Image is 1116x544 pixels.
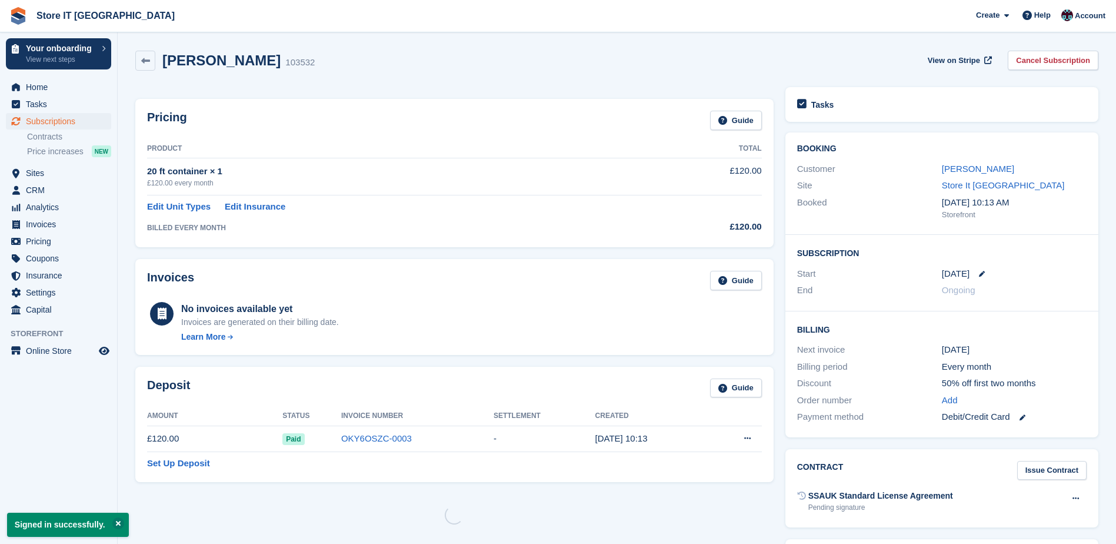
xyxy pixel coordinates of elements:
[942,164,1014,174] a: [PERSON_NAME]
[6,301,111,318] a: menu
[26,343,96,359] span: Online Store
[942,377,1087,390] div: 50% off first two months
[26,250,96,267] span: Coupons
[797,410,942,424] div: Payment method
[811,99,834,110] h2: Tasks
[341,407,494,426] th: Invoice Number
[797,323,1087,335] h2: Billing
[942,285,975,295] span: Ongoing
[26,96,96,112] span: Tasks
[6,165,111,181] a: menu
[26,284,96,301] span: Settings
[797,461,844,480] h2: Contract
[92,145,111,157] div: NEW
[6,267,111,284] a: menu
[225,200,285,214] a: Edit Insurance
[181,331,339,343] a: Learn More
[147,165,647,178] div: 20 ft container × 1
[26,199,96,215] span: Analytics
[942,394,958,407] a: Add
[26,182,96,198] span: CRM
[6,182,111,198] a: menu
[797,179,942,193] div: Site
[7,513,129,537] p: Signed in successfully.
[147,426,282,452] td: £120.00
[181,302,339,316] div: No invoices available yet
[181,316,339,329] div: Invoices are generated on their billing date.
[341,433,412,443] a: OKY6OSZC-0003
[942,267,970,281] time: 2025-09-01 00:00:00 UTC
[942,343,1087,357] div: [DATE]
[26,267,96,284] span: Insurance
[710,379,762,398] a: Guide
[797,284,942,297] div: End
[11,328,117,340] span: Storefront
[494,426,595,452] td: -
[27,145,111,158] a: Price increases NEW
[282,407,341,426] th: Status
[797,343,942,357] div: Next invoice
[147,271,194,290] h2: Invoices
[147,140,647,158] th: Product
[26,44,96,52] p: Your onboarding
[710,271,762,290] a: Guide
[797,360,942,374] div: Billing period
[9,7,27,25] img: stora-icon-8386f47178a22dfd0bd8f6a31ec36ba5ce8667c1dd55bd0f319d3a0aa187defe.svg
[976,9,1000,21] span: Create
[1075,10,1105,22] span: Account
[27,131,111,142] a: Contracts
[797,394,942,407] div: Order number
[808,490,953,502] div: SSAUK Standard License Agreement
[26,165,96,181] span: Sites
[282,433,304,445] span: Paid
[647,158,762,195] td: £120.00
[797,162,942,176] div: Customer
[1061,9,1073,21] img: James Campbell Adamson
[6,113,111,130] a: menu
[595,433,648,443] time: 2025-08-26 09:13:52 UTC
[1017,461,1087,480] a: Issue Contract
[494,407,595,426] th: Settlement
[147,200,211,214] a: Edit Unit Types
[97,344,111,358] a: Preview store
[942,196,1087,210] div: [DATE] 10:13 AM
[797,196,942,221] div: Booked
[26,54,96,65] p: View next steps
[6,79,111,95] a: menu
[942,180,1065,190] a: Store It [GEOGRAPHIC_DATA]
[6,343,111,359] a: menu
[808,502,953,513] div: Pending signature
[942,410,1087,424] div: Debit/Credit Card
[647,220,762,234] div: £120.00
[181,331,225,343] div: Learn More
[6,216,111,233] a: menu
[595,407,708,426] th: Created
[6,96,111,112] a: menu
[797,247,1087,258] h2: Subscription
[928,55,980,67] span: View on Stripe
[923,51,994,70] a: View on Stripe
[1008,51,1098,70] a: Cancel Subscription
[147,223,647,233] div: BILLED EVERY MONTH
[147,379,190,398] h2: Deposit
[6,284,111,301] a: menu
[162,52,281,68] h2: [PERSON_NAME]
[6,199,111,215] a: menu
[942,209,1087,221] div: Storefront
[26,79,96,95] span: Home
[6,250,111,267] a: menu
[26,233,96,250] span: Pricing
[147,457,210,470] a: Set Up Deposit
[147,178,647,188] div: £120.00 every month
[26,216,96,233] span: Invoices
[1034,9,1051,21] span: Help
[26,301,96,318] span: Capital
[797,144,1087,154] h2: Booking
[797,267,942,281] div: Start
[26,113,96,130] span: Subscriptions
[147,111,187,130] h2: Pricing
[647,140,762,158] th: Total
[797,377,942,390] div: Discount
[6,233,111,250] a: menu
[285,56,315,69] div: 103532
